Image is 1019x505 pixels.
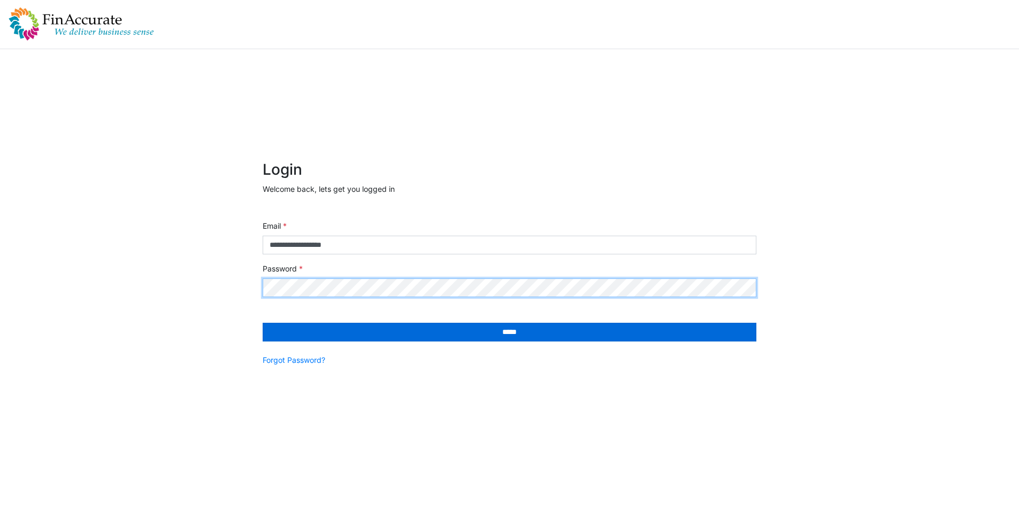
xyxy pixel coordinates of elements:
[263,354,325,366] a: Forgot Password?
[263,263,303,274] label: Password
[263,220,287,231] label: Email
[263,161,756,179] h2: Login
[9,7,154,41] img: spp logo
[263,183,756,195] p: Welcome back, lets get you logged in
